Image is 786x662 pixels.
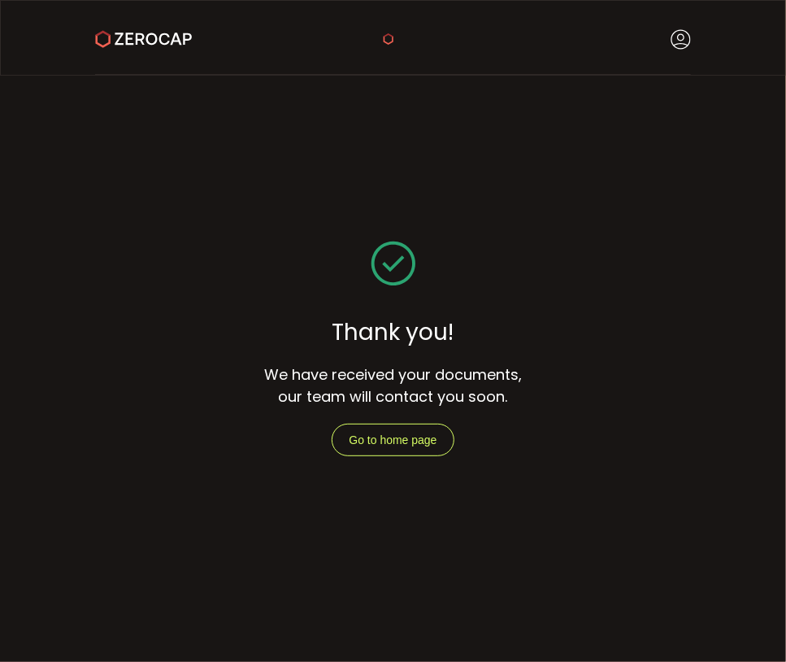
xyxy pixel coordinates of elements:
button: Go to home page [332,424,454,456]
span: our team will contact you soon. [279,385,508,407]
iframe: Chat Widget [705,584,786,662]
span: We have received your documents, [264,364,522,385]
span: Go to home page [349,433,436,446]
span: Thank you! [332,310,454,355]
